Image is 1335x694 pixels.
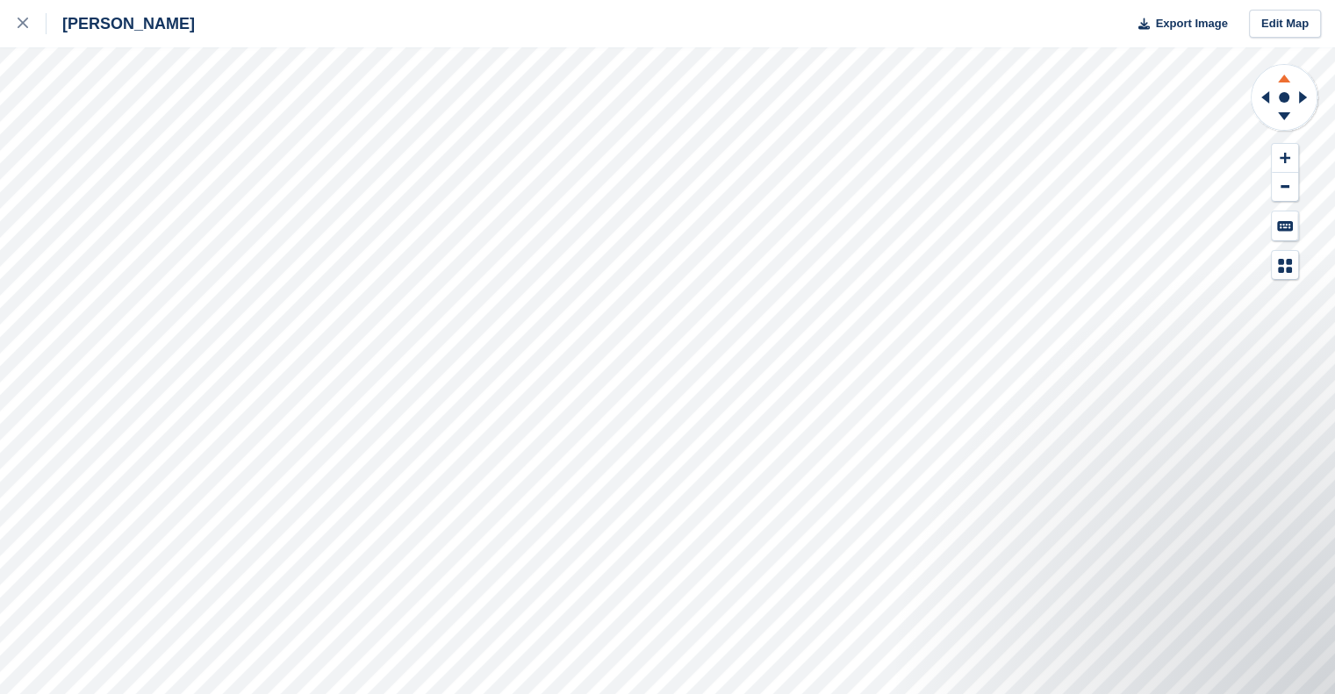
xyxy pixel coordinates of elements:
[1272,211,1298,240] button: Keyboard Shortcuts
[47,13,195,34] div: [PERSON_NAME]
[1249,10,1321,39] a: Edit Map
[1272,173,1298,202] button: Zoom Out
[1155,15,1227,32] span: Export Image
[1128,10,1228,39] button: Export Image
[1272,251,1298,280] button: Map Legend
[1272,144,1298,173] button: Zoom In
